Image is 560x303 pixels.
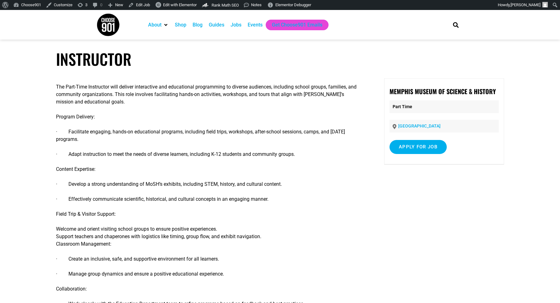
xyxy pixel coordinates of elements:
p: Part Time [390,100,499,113]
span: Rank Math SEO [212,3,239,7]
nav: Main nav [145,20,442,30]
a: Guides [209,21,224,29]
p: · Develop a strong understanding of MoSH’s exhibits, including STEM, history, and cultural content. [56,180,362,188]
p: Collaboration: [56,285,362,293]
span: Edit with Elementor [163,2,197,7]
strong: Memphis Museum of Science & History [390,87,496,96]
h1: Instructor [56,50,504,68]
span: [PERSON_NAME] [511,2,540,7]
div: Search [451,20,461,30]
a: [GEOGRAPHIC_DATA] [398,123,441,128]
a: Get Choose901 Emails [272,21,322,29]
p: Content Expertise: [56,166,362,173]
p: · Effectively communicate scientific, historical, and cultural concepts in an engaging manner. [56,195,362,203]
p: Welcome and orient visiting school groups to ensure positive experiences. Support teachers and ch... [56,225,362,248]
p: The Part-Time Instructor will deliver interactive and educational programming to diverse audience... [56,83,362,106]
a: Shop [175,21,186,29]
a: Jobs [231,21,241,29]
a: Blog [193,21,203,29]
div: About [145,20,172,30]
p: · Create an inclusive, safe, and supportive environment for all learners. [56,255,362,263]
p: Field Trip & Visitor Support: [56,210,362,218]
a: About [148,21,161,29]
p: · Facilitate engaging, hands-on educational programs, including field trips, workshops, after-sch... [56,128,362,143]
a: Events [248,21,263,29]
p: · Adapt instruction to meet the needs of diverse learners, including K-12 students and community ... [56,151,362,158]
p: · Manage group dynamics and ensure a positive educational experience. [56,270,362,278]
input: Apply for job [390,140,447,154]
p: Program Delivery: [56,113,362,121]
